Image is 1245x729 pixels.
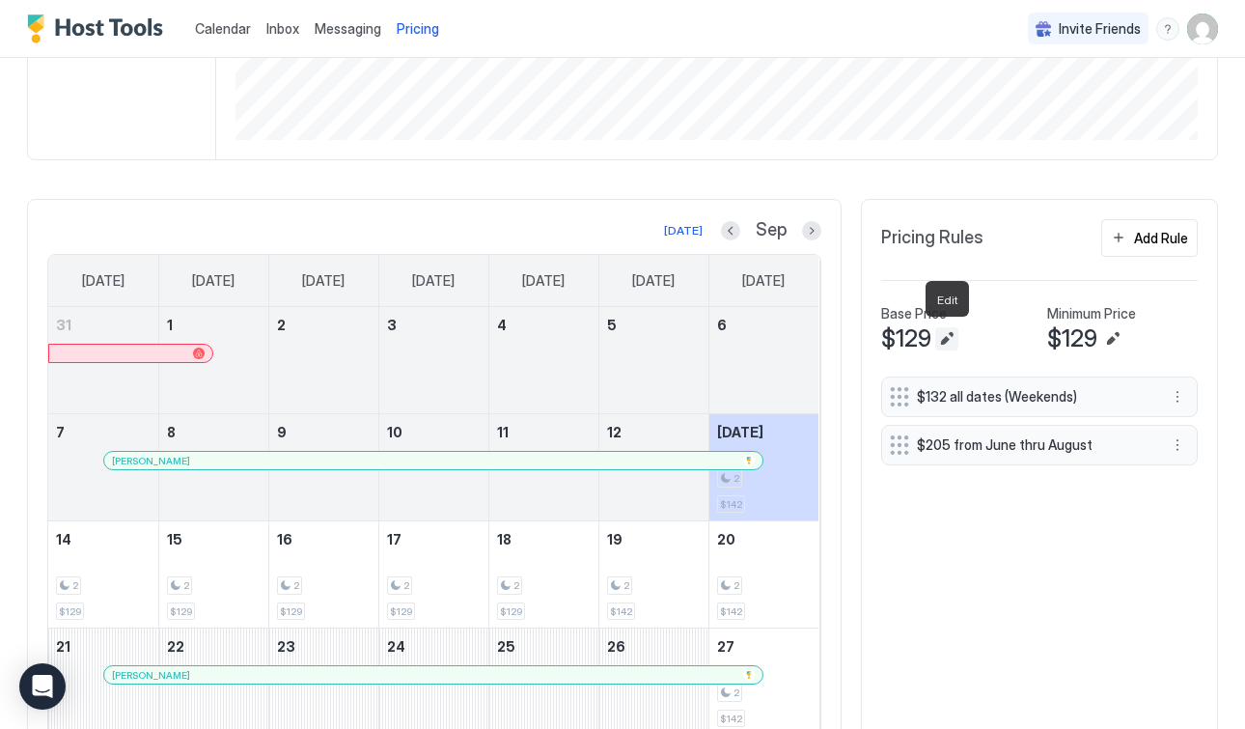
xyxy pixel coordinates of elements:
[403,579,409,592] span: 2
[63,255,144,307] a: Sunday
[112,669,190,682] span: [PERSON_NAME]
[1047,324,1097,353] span: $129
[379,629,488,664] a: September 24, 2025
[881,305,947,322] span: Base Price
[599,521,708,557] a: September 19, 2025
[19,663,66,710] div: Open Intercom Messenger
[1134,228,1188,248] div: Add Rule
[598,521,708,629] td: September 19, 2025
[599,629,708,664] a: September 26, 2025
[756,219,787,241] span: Sep
[607,531,622,547] span: 19
[720,498,742,511] span: $142
[393,255,474,307] a: Wednesday
[497,424,509,440] span: 11
[56,531,71,547] span: 14
[268,307,378,414] td: September 2, 2025
[664,222,703,239] div: [DATE]
[302,272,345,290] span: [DATE]
[937,293,957,307] span: Edit
[56,638,70,655] span: 21
[708,414,818,521] td: September 13, 2025
[27,14,172,43] a: Host Tools Logo
[159,307,268,343] a: September 1, 2025
[489,629,598,664] a: September 25, 2025
[158,307,268,414] td: September 1, 2025
[709,521,819,557] a: September 20, 2025
[1166,385,1189,408] div: menu
[733,687,739,699] span: 2
[733,579,739,592] span: 2
[48,629,158,664] a: September 21, 2025
[195,18,251,39] a: Calendar
[709,307,819,343] a: September 6, 2025
[610,605,632,618] span: $142
[170,605,192,618] span: $129
[721,221,740,240] button: Previous month
[293,579,299,592] span: 2
[497,531,512,547] span: 18
[48,307,158,343] a: August 31, 2025
[489,414,598,450] a: September 11, 2025
[412,272,455,290] span: [DATE]
[881,324,931,353] span: $129
[378,307,488,414] td: September 3, 2025
[599,414,708,450] a: September 12, 2025
[709,629,819,664] a: September 27, 2025
[379,521,488,557] a: September 17, 2025
[742,272,785,290] span: [DATE]
[269,629,378,664] a: September 23, 2025
[1166,434,1189,457] div: menu
[488,414,598,521] td: September 11, 2025
[183,579,189,592] span: 2
[720,713,742,725] span: $142
[280,605,302,618] span: $129
[708,521,818,629] td: September 20, 2025
[158,414,268,521] td: September 8, 2025
[159,414,268,450] a: September 8, 2025
[489,521,598,557] a: September 18, 2025
[613,255,694,307] a: Friday
[497,638,515,655] span: 25
[1101,327,1124,350] button: Edit
[607,424,622,440] span: 12
[269,307,378,343] a: September 2, 2025
[48,414,158,450] a: September 7, 2025
[277,638,295,655] span: 23
[387,424,402,440] span: 10
[387,317,397,333] span: 3
[56,317,71,333] span: 31
[277,317,286,333] span: 2
[598,414,708,521] td: September 12, 2025
[489,307,598,343] a: September 4, 2025
[173,255,254,307] a: Monday
[387,531,401,547] span: 17
[599,307,708,343] a: September 5, 2025
[158,521,268,629] td: September 15, 2025
[917,388,1147,406] span: $132 all dates (Weekends)
[607,638,625,655] span: 26
[717,638,734,655] span: 27
[708,307,818,414] td: September 6, 2025
[717,531,735,547] span: 20
[378,521,488,629] td: September 17, 2025
[268,414,378,521] td: September 9, 2025
[623,579,629,592] span: 2
[632,272,675,290] span: [DATE]
[488,521,598,629] td: September 18, 2025
[1166,434,1189,457] button: More options
[266,18,299,39] a: Inbox
[379,307,488,343] a: September 3, 2025
[390,605,412,618] span: $129
[195,20,251,37] span: Calendar
[723,255,804,307] a: Saturday
[717,317,727,333] span: 6
[283,255,364,307] a: Tuesday
[1156,17,1179,41] div: menu
[598,307,708,414] td: September 5, 2025
[277,531,292,547] span: 16
[1059,20,1141,38] span: Invite Friends
[82,272,124,290] span: [DATE]
[48,521,158,557] a: September 14, 2025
